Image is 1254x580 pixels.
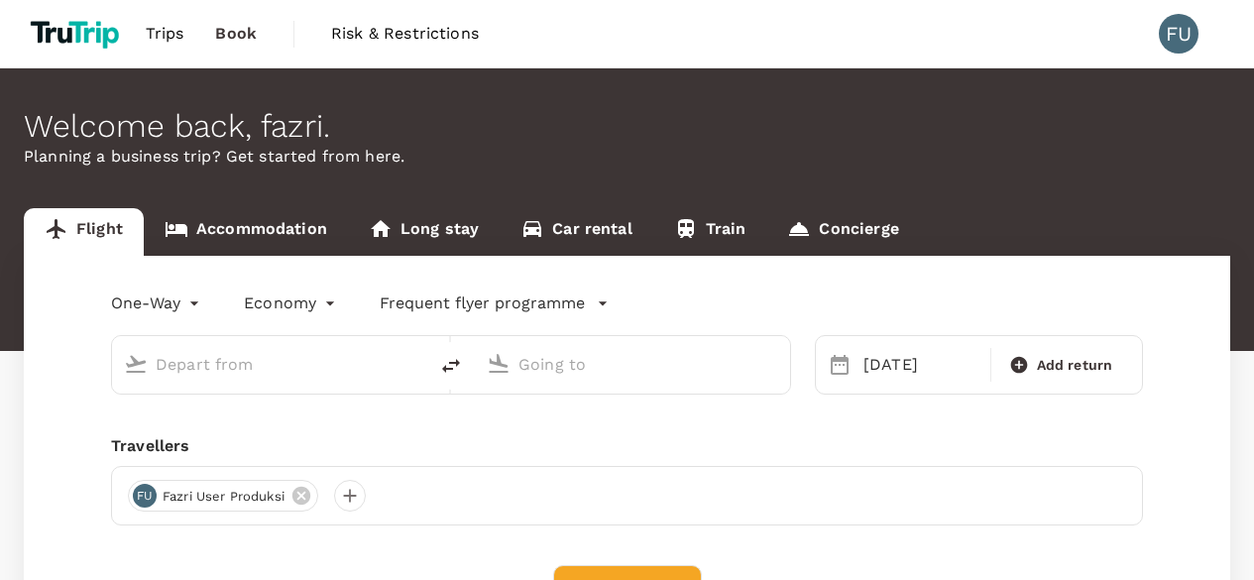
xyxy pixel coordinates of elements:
[151,487,296,507] span: fazri user produksi
[24,208,144,256] a: Flight
[128,480,318,512] div: FUfazri user produksi
[380,291,609,315] button: Frequent flyer programme
[348,208,500,256] a: Long stay
[855,345,986,385] div: [DATE]
[1037,355,1113,376] span: Add return
[413,362,417,366] button: Open
[518,349,748,380] input: Going to
[144,208,348,256] a: Accommodation
[24,145,1230,169] p: Planning a business trip? Get started from here.
[427,342,475,390] button: delete
[776,362,780,366] button: Open
[24,12,130,56] img: TruTrip logo
[111,288,204,319] div: One-Way
[500,208,653,256] a: Car rental
[156,349,386,380] input: Depart from
[244,288,340,319] div: Economy
[1159,14,1198,54] div: FU
[766,208,919,256] a: Concierge
[133,484,157,508] div: FU
[146,22,184,46] span: Trips
[331,22,479,46] span: Risk & Restrictions
[24,108,1230,145] div: Welcome back , fazri .
[111,434,1143,458] div: Travellers
[380,291,585,315] p: Frequent flyer programme
[215,22,257,46] span: Book
[653,208,767,256] a: Train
